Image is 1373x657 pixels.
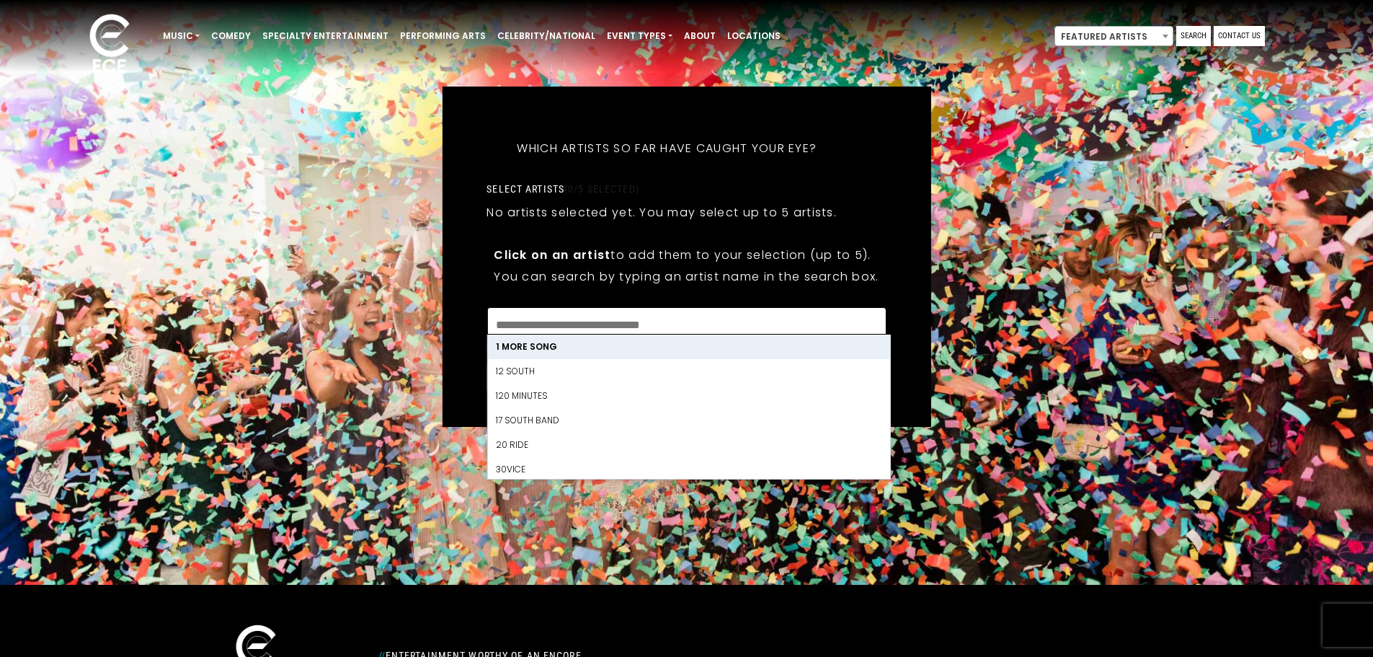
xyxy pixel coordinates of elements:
a: Contact Us [1214,26,1265,46]
span: (0/5 selected) [564,183,639,195]
li: 1 More Song [487,335,889,359]
textarea: Search [496,317,876,330]
span: Featured Artists [1054,26,1173,46]
a: Locations [721,24,786,48]
li: 17 South Band [487,408,889,433]
a: Comedy [205,24,257,48]
a: Celebrity/National [492,24,601,48]
p: You can search by typing an artist name in the search box. [494,268,879,286]
li: 12 South [487,359,889,384]
p: to add them to your selection (up to 5). [494,246,879,264]
a: Event Types [601,24,678,48]
a: Music [157,24,205,48]
a: Performing Arts [394,24,492,48]
li: 120 Minutes [487,384,889,408]
a: About [678,24,721,48]
span: Featured Artists [1055,27,1173,47]
p: No artists selected yet. You may select up to 5 artists. [486,203,837,221]
strong: Click on an artist [494,247,610,263]
label: Select artists [486,182,639,195]
h5: Which artists so far have caught your eye? [486,123,847,175]
li: 20 Ride [487,433,889,457]
a: Search [1176,26,1211,46]
li: 30Vice [487,457,889,482]
img: ece_new_logo_whitev2-1.png [74,10,146,80]
a: Specialty Entertainment [257,24,394,48]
